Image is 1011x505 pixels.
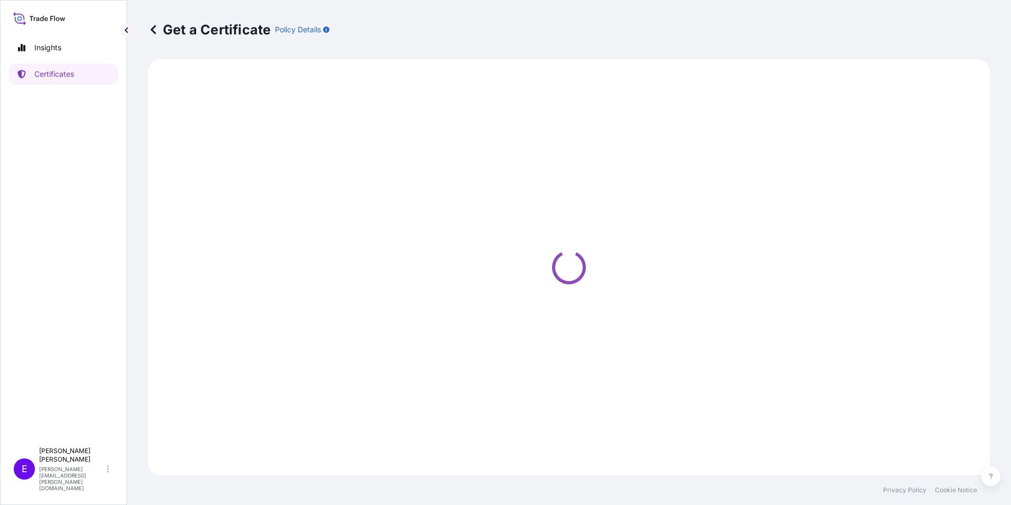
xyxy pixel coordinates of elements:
p: [PERSON_NAME][EMAIL_ADDRESS][PERSON_NAME][DOMAIN_NAME] [39,466,105,491]
p: Policy Details [275,24,321,35]
a: Insights [9,37,118,58]
p: Insights [34,42,61,53]
a: Certificates [9,64,118,85]
a: Cookie Notice [935,486,977,494]
p: Certificates [34,69,74,79]
p: Get a Certificate [148,21,271,38]
span: E [22,464,27,474]
p: [PERSON_NAME] [PERSON_NAME] [39,447,105,464]
a: Privacy Policy [883,486,926,494]
div: Loading [154,66,984,469]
